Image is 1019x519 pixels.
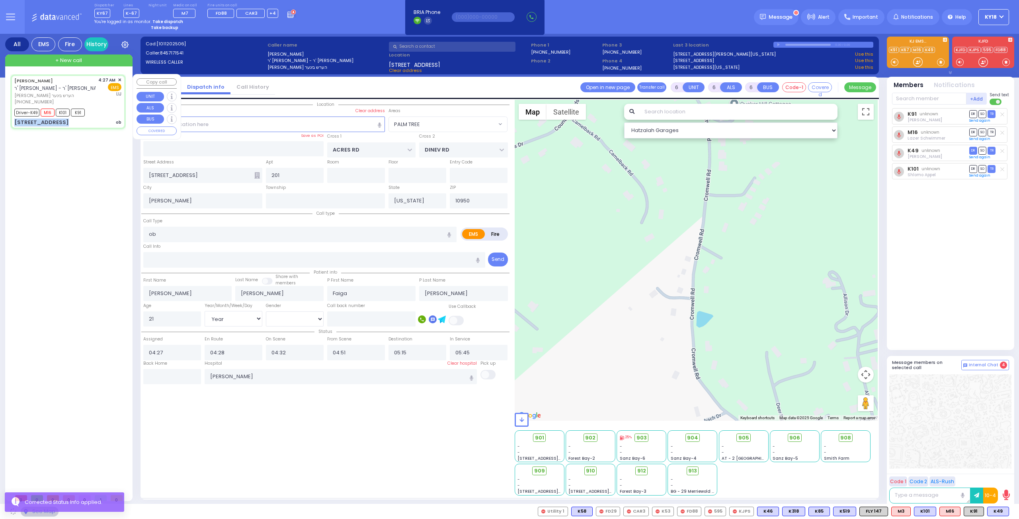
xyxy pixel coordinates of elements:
label: In Service [450,336,470,342]
span: Forest Bay-2 [568,455,595,461]
span: Notifications [901,14,933,21]
span: 8457171541 [160,50,183,56]
div: BLS [914,507,936,516]
button: Toggle fullscreen view [858,104,874,120]
div: 595 [705,507,726,516]
a: K101 [908,166,919,172]
button: Message [844,82,876,92]
button: Copy call [137,78,177,86]
span: 905 [738,434,749,442]
span: - [824,449,826,455]
button: BUS [757,82,779,92]
span: members [275,280,296,286]
button: UNIT [683,82,705,92]
span: K101 [56,109,70,117]
label: City [143,185,152,191]
span: 913 [688,467,697,475]
span: CAR3 [245,10,258,16]
a: Use this [855,57,873,64]
span: Internal Chat [969,362,998,368]
div: K101 [914,507,936,516]
div: BLS [782,507,805,516]
button: Drag Pegman onto the map to open Street View [858,395,874,411]
img: red-radio-icon.svg [599,509,603,513]
span: Phone 2 [531,58,599,64]
span: LIJ [116,91,121,97]
label: Entry Code [450,159,472,165]
label: Hospital [205,360,222,367]
a: FD88 [994,47,1007,53]
div: 25% [620,435,632,440]
button: Notifications [934,81,975,90]
div: ALS [939,507,960,516]
div: FD88 [677,507,701,516]
label: First Name [143,277,166,284]
a: K67 [900,47,911,53]
label: P Last Name [419,277,445,284]
label: On Scene [266,336,285,342]
span: TR [988,110,996,118]
span: 910 [586,467,595,475]
a: Send again [969,118,990,123]
label: Turn off text [990,98,1002,106]
img: red-radio-icon.svg [708,509,712,513]
label: [PHONE_NUMBER] [602,49,642,55]
span: SO [978,147,986,154]
span: TR [988,128,996,136]
label: ZIP [450,185,456,191]
span: 903 [636,434,647,442]
button: KY18 [978,9,1009,25]
span: - [824,443,826,449]
img: Logo [31,12,84,22]
div: Corrected Status Info applied. [25,498,118,506]
label: Save as POI [301,133,324,138]
div: K53 [652,507,674,516]
a: Send again [969,155,990,159]
img: message.svg [760,14,766,20]
a: Send again [969,173,990,178]
label: Clear address [355,108,385,114]
span: 4:27 AM [98,77,115,83]
label: Call Info [143,243,160,250]
span: EMS [108,83,121,91]
a: Open this area in Google Maps (opens a new window) [517,410,543,421]
label: Areas [388,108,400,114]
button: Transfer call [637,82,666,92]
label: State [388,185,400,191]
a: Call History [230,83,275,91]
img: Google [517,410,543,421]
span: AT - 2 [GEOGRAPHIC_DATA] [722,455,781,461]
span: [PHONE_NUMBER] [14,99,54,105]
div: Utility 1 [538,507,568,516]
input: Search hospital [205,369,477,384]
img: red-radio-icon.svg [733,509,737,513]
label: [PERSON_NAME] הערש בינער [267,64,387,71]
span: Smith Farm [824,455,849,461]
span: 909 [534,467,545,475]
span: Phone 3 [602,42,671,49]
div: K318 [782,507,805,516]
a: [PERSON_NAME] [14,78,53,84]
span: K-67 [123,9,139,18]
span: 908 [840,434,851,442]
a: K91 [908,111,917,117]
a: Send again [969,136,990,141]
span: Other building occupants [254,172,260,179]
span: - [517,449,520,455]
span: Sanz Bay-6 [620,455,645,461]
button: +Add [966,93,987,105]
div: ALS [891,507,911,516]
div: Year/Month/Week/Day [205,303,262,309]
a: K91 [889,47,899,53]
img: red-radio-icon.svg [681,509,685,513]
a: Dispatch info [181,83,230,91]
label: Fire [484,229,507,239]
div: BLS [808,507,830,516]
span: + New call [55,56,82,64]
div: K519 [833,507,856,516]
label: Fire units on call [207,3,279,8]
label: Medic on call [173,3,198,8]
a: KJPS [968,47,981,53]
span: - [620,449,622,455]
button: Show satellite imagery [547,104,586,120]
